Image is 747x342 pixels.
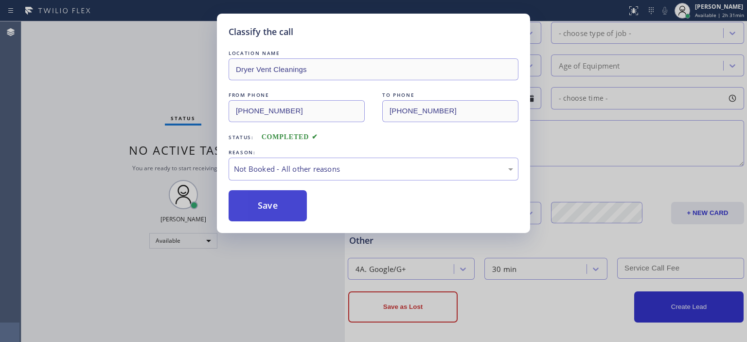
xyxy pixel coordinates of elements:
[382,90,518,100] div: TO PHONE
[229,134,254,141] span: Status:
[229,190,307,221] button: Save
[229,48,518,58] div: LOCATION NAME
[382,100,518,122] input: To phone
[229,100,365,122] input: From phone
[234,163,513,175] div: Not Booked - All other reasons
[262,133,318,141] span: COMPLETED
[229,25,293,38] h5: Classify the call
[229,147,518,158] div: REASON:
[229,90,365,100] div: FROM PHONE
